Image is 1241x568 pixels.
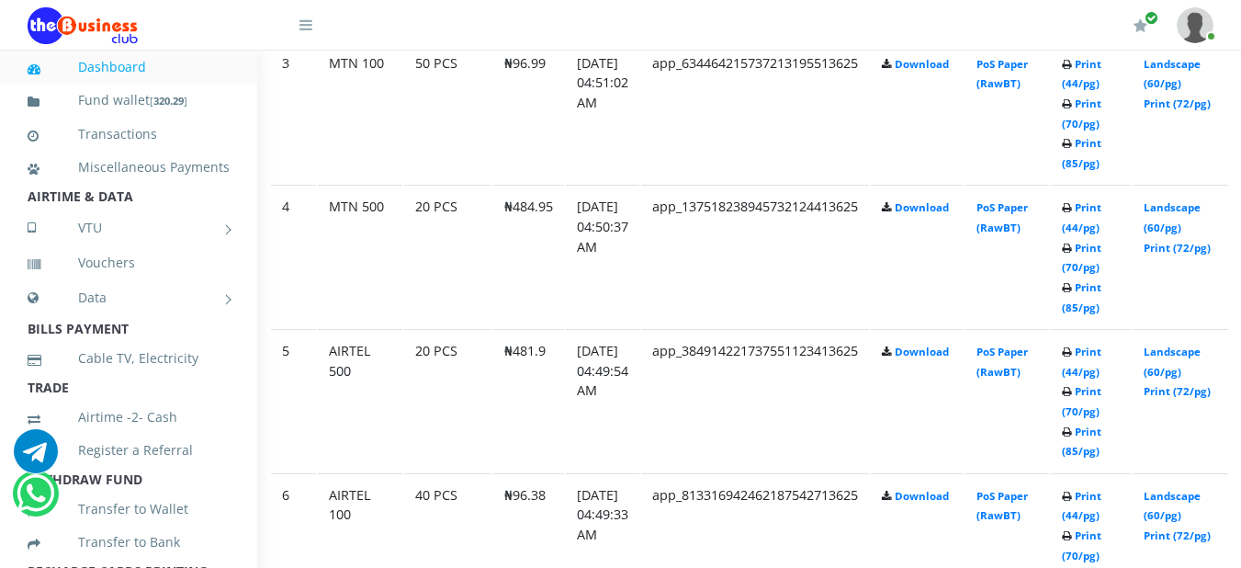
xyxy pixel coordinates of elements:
[1062,57,1101,91] a: Print (44/pg)
[1062,241,1101,275] a: Print (70/pg)
[28,275,230,321] a: Data
[404,185,491,327] td: 20 PCS
[1144,489,1201,523] a: Landscape (60/pg)
[493,41,564,184] td: ₦96.99
[641,185,869,327] td: app_137518238945732124413625
[14,443,58,473] a: Chat for support
[318,329,402,471] td: AIRTEL 500
[28,79,230,122] a: Fund wallet[320.29]
[976,345,1028,379] a: PoS Paper (RawBT)
[1062,489,1101,523] a: Print (44/pg)
[271,41,316,184] td: 3
[641,329,869,471] td: app_384914221737551123413625
[1144,345,1201,379] a: Landscape (60/pg)
[1062,425,1101,459] a: Print (85/pg)
[153,94,184,108] b: 320.29
[1144,97,1211,110] a: Print (72/pg)
[976,57,1028,91] a: PoS Paper (RawBT)
[1144,241,1211,255] a: Print (72/pg)
[1144,384,1211,398] a: Print (72/pg)
[28,146,230,188] a: Miscellaneous Payments
[318,185,402,327] td: MTN 500
[28,242,230,284] a: Vouchers
[1062,345,1101,379] a: Print (44/pg)
[1062,280,1101,314] a: Print (85/pg)
[976,200,1028,234] a: PoS Paper (RawBT)
[566,41,639,184] td: [DATE] 04:51:02 AM
[1144,528,1211,542] a: Print (72/pg)
[28,46,230,88] a: Dashboard
[1134,18,1147,33] i: Renew/Upgrade Subscription
[895,345,949,358] a: Download
[28,205,230,251] a: VTU
[1144,57,1201,91] a: Landscape (60/pg)
[271,329,316,471] td: 5
[271,185,316,327] td: 4
[28,396,230,438] a: Airtime -2- Cash
[1144,200,1201,234] a: Landscape (60/pg)
[1062,200,1101,234] a: Print (44/pg)
[28,113,230,155] a: Transactions
[150,94,187,108] small: [ ]
[976,489,1028,523] a: PoS Paper (RawBT)
[1145,11,1158,25] span: Renew/Upgrade Subscription
[28,337,230,380] a: Cable TV, Electricity
[1062,136,1101,170] a: Print (85/pg)
[566,185,639,327] td: [DATE] 04:50:37 AM
[404,329,491,471] td: 20 PCS
[1062,97,1101,131] a: Print (70/pg)
[493,185,564,327] td: ₦484.95
[895,200,949,214] a: Download
[493,329,564,471] td: ₦481.9
[318,41,402,184] td: MTN 100
[641,41,869,184] td: app_634464215737213195513625
[28,521,230,563] a: Transfer to Bank
[28,429,230,471] a: Register a Referral
[895,57,949,71] a: Download
[28,488,230,530] a: Transfer to Wallet
[404,41,491,184] td: 50 PCS
[1062,384,1101,418] a: Print (70/pg)
[1062,528,1101,562] a: Print (70/pg)
[566,329,639,471] td: [DATE] 04:49:54 AM
[1177,7,1213,43] img: User
[17,485,54,516] a: Chat for support
[28,7,138,44] img: Logo
[895,489,949,503] a: Download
